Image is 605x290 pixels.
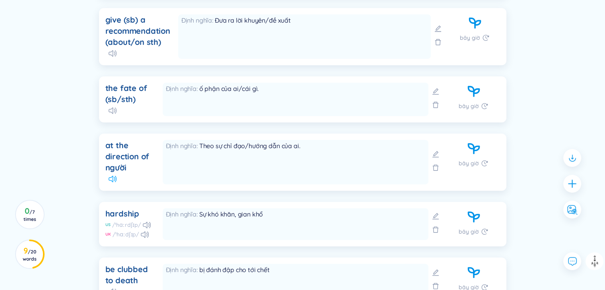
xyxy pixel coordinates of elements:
span: Đưa ra lời khuyên/đề xuất [215,16,291,24]
span: bị đánh đập cho tới chết [199,266,270,274]
img: to top [588,255,601,268]
h3: 0 [21,208,39,222]
span: / 20 words [23,249,37,262]
span: Theo sự chỉ đạo/hướng dẫn của ai. [199,142,300,150]
div: /ˈhɑːdʃɪp/ [113,230,140,238]
div: hardship [105,208,139,219]
div: UK [105,232,111,237]
span: bây giờ [459,227,479,236]
div: at the direction of người [105,140,155,173]
span: ố phận của ai/cái gì. [199,85,259,93]
span: Định nghĩa [166,266,199,274]
div: the fate of (sb/sth) [105,83,155,105]
span: Định nghĩa [166,85,199,93]
span: Định nghĩa [166,142,199,150]
span: bây giờ [459,159,479,168]
div: /ˈhɑːrdʃɪp/ [112,221,141,229]
span: / 7 times [23,209,36,222]
span: bây giờ [459,102,479,110]
h3: 9 [21,247,39,262]
div: give (sb) a recommendation (about/on sth) [105,14,170,48]
span: Định nghĩa [166,210,199,218]
span: Định nghĩa [181,16,215,24]
div: US [105,222,111,228]
span: bây giờ [460,33,480,42]
div: be clubbed to death [105,264,155,286]
span: plus [567,179,577,189]
span: Sự khó khăn, gian khổ [199,210,263,218]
